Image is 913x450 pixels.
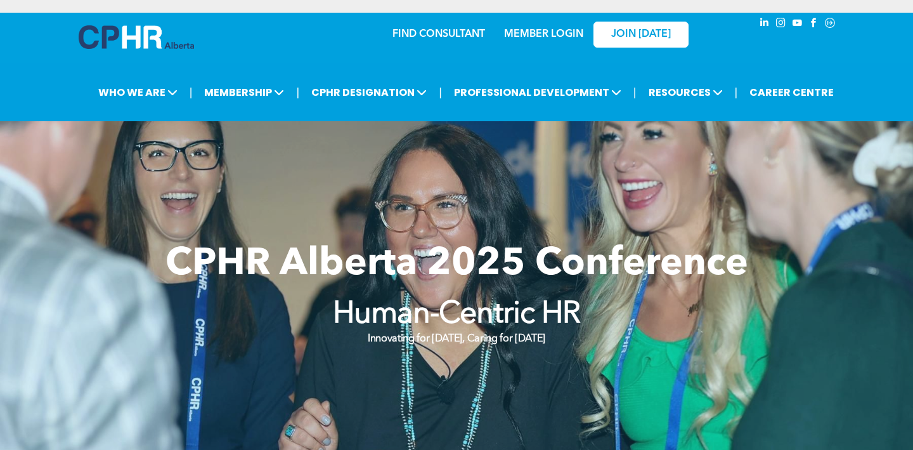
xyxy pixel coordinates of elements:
[746,81,838,104] a: CAREER CENTRE
[593,22,689,48] a: JOIN [DATE]
[450,81,625,104] span: PROFESSIONAL DEVELOPMENT
[439,79,442,105] li: |
[79,25,194,49] img: A blue and white logo for cp alberta
[165,246,748,284] span: CPHR Alberta 2025 Conference
[296,79,299,105] li: |
[823,16,837,33] a: Social network
[200,81,288,104] span: MEMBERSHIP
[368,334,545,344] strong: Innovating for [DATE], Caring for [DATE]
[806,16,820,33] a: facebook
[504,29,583,39] a: MEMBER LOGIN
[190,79,193,105] li: |
[790,16,804,33] a: youtube
[308,81,431,104] span: CPHR DESIGNATION
[611,29,671,41] span: JOIN [DATE]
[333,300,580,330] strong: Human-Centric HR
[774,16,787,33] a: instagram
[645,81,727,104] span: RESOURCES
[735,79,738,105] li: |
[633,79,637,105] li: |
[392,29,485,39] a: FIND CONSULTANT
[94,81,181,104] span: WHO WE ARE
[757,16,771,33] a: linkedin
